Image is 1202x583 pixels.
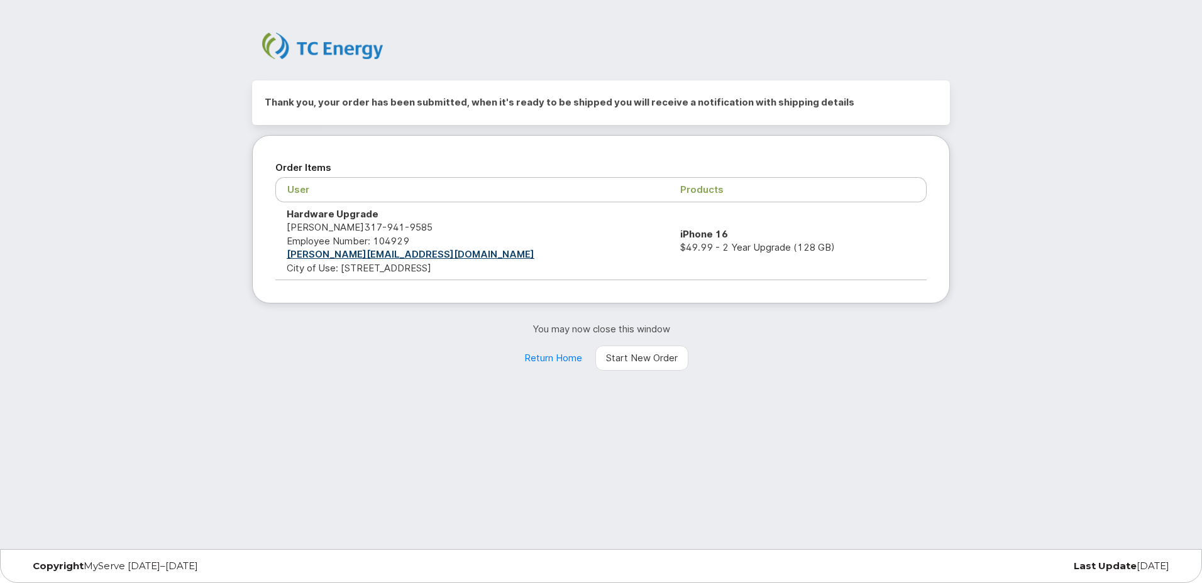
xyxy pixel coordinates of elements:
th: Products [669,177,927,202]
a: [PERSON_NAME][EMAIL_ADDRESS][DOMAIN_NAME] [287,248,534,260]
a: Return Home [514,346,593,371]
th: User [275,177,669,202]
span: Employee Number: 104929 [287,235,409,247]
strong: Last Update [1074,560,1137,572]
img: TC Energy [262,33,383,59]
td: $49.99 - 2 Year Upgrade (128 GB) [669,202,927,280]
h2: Order Items [275,158,927,177]
strong: iPhone 16 [680,228,728,240]
span: 9585 [405,221,433,233]
a: Start New Order [595,346,688,371]
div: [DATE] [793,561,1179,571]
strong: Copyright [33,560,84,572]
div: MyServe [DATE]–[DATE] [23,561,409,571]
strong: Hardware Upgrade [287,208,378,220]
p: You may now close this window [252,322,950,335]
td: [PERSON_NAME] City of Use: [STREET_ADDRESS] [275,202,669,280]
span: 317 [364,221,433,233]
span: 941 [382,221,405,233]
h2: Thank you, your order has been submitted, when it's ready to be shipped you will receive a notifi... [265,93,937,112]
